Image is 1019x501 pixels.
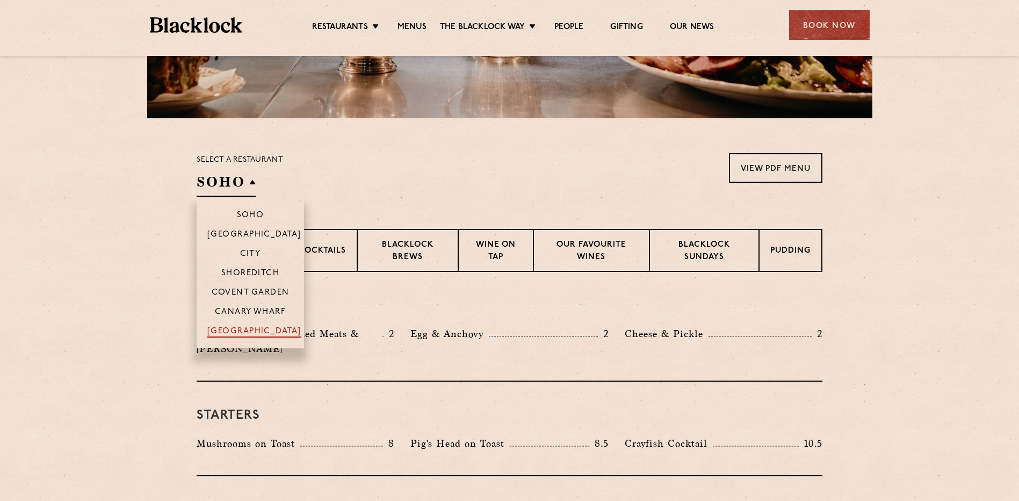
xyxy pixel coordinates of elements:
h3: Pre Chop Bites [197,299,822,313]
p: Pudding [770,245,811,259]
a: People [554,22,583,34]
p: Covent Garden [212,288,290,299]
p: Pig's Head on Toast [410,436,510,451]
h2: SOHO [197,173,256,197]
a: View PDF Menu [729,153,822,183]
div: Book Now [789,10,870,40]
p: 2 [812,327,822,341]
p: Cheese & Pickle [625,326,709,341]
a: Gifting [610,22,642,34]
p: Egg & Anchovy [410,326,489,341]
p: Mushrooms on Toast [197,436,300,451]
p: 10.5 [799,436,822,450]
p: 2 [598,327,609,341]
p: Wine on Tap [469,239,522,264]
p: Shoreditch [221,269,280,280]
p: Cocktails [298,245,346,259]
img: BL_Textured_Logo-footer-cropped.svg [150,17,243,33]
h3: Starters [197,409,822,423]
p: Our favourite wines [545,239,638,264]
p: Blacklock Brews [368,239,447,264]
p: Crayfish Cocktail [625,436,713,451]
a: Our News [670,22,714,34]
p: [GEOGRAPHIC_DATA] [207,230,301,241]
a: Restaurants [312,22,368,34]
p: Select a restaurant [197,153,283,167]
p: [GEOGRAPHIC_DATA] [207,327,301,338]
p: 2 [384,327,394,341]
a: Menus [398,22,427,34]
p: Soho [237,211,264,221]
p: 8.5 [589,436,609,450]
p: City [240,249,261,260]
p: Canary Wharf [215,307,286,318]
a: The Blacklock Way [440,22,525,34]
p: Blacklock Sundays [661,239,748,264]
p: 8 [383,436,394,450]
